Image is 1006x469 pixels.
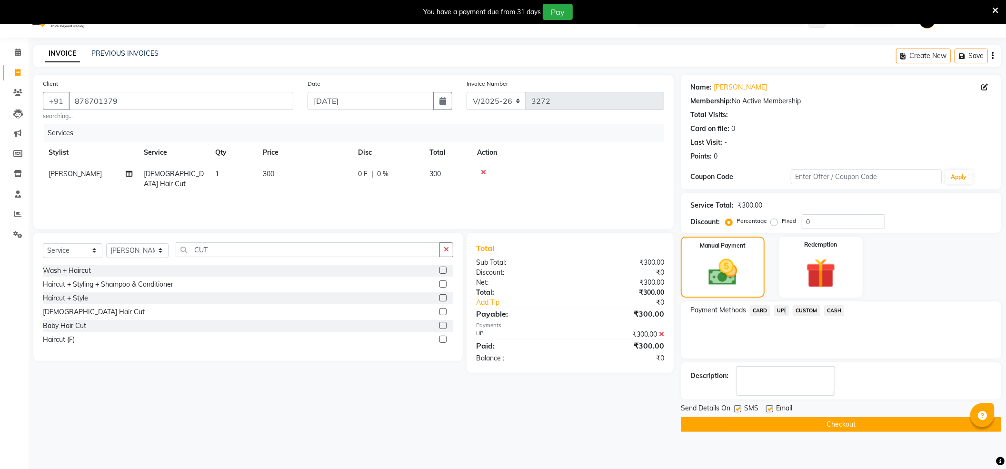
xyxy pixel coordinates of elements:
[43,335,75,345] div: Haircut (F)
[714,82,767,92] a: [PERSON_NAME]
[467,80,508,88] label: Invoice Number
[469,278,570,288] div: Net:
[714,151,717,161] div: 0
[209,142,257,163] th: Qty
[896,49,951,63] button: Create New
[570,268,672,278] div: ₹0
[690,200,734,210] div: Service Total:
[469,258,570,268] div: Sub Total:
[43,80,58,88] label: Client
[690,172,791,182] div: Coupon Code
[43,92,70,110] button: +91
[469,288,570,298] div: Total:
[469,298,587,308] a: Add Tip
[690,305,746,315] span: Payment Methods
[138,142,209,163] th: Service
[731,124,735,134] div: 0
[257,142,352,163] th: Price
[377,169,388,179] span: 0 %
[690,371,728,381] div: Description:
[690,138,722,148] div: Last Visit:
[690,96,992,106] div: No Active Membership
[263,170,274,178] span: 300
[308,80,320,88] label: Date
[690,151,712,161] div: Points:
[469,329,570,339] div: UPI
[43,293,88,303] div: Haircut + Style
[750,305,770,316] span: CARD
[587,298,671,308] div: ₹0
[44,124,671,142] div: Services
[570,258,672,268] div: ₹300.00
[176,242,440,257] input: Search or Scan
[570,353,672,363] div: ₹0
[797,255,845,292] img: _gift.svg
[144,170,204,188] span: [DEMOGRAPHIC_DATA] Hair Cut
[570,278,672,288] div: ₹300.00
[43,112,293,120] small: searching...
[690,124,729,134] div: Card on file:
[699,256,747,289] img: _cash.svg
[43,279,173,289] div: Haircut + Styling + Shampoo & Conditioner
[570,288,672,298] div: ₹300.00
[774,305,789,316] span: UPI
[724,138,727,148] div: -
[681,417,1001,432] button: Checkout
[690,217,720,227] div: Discount:
[793,305,820,316] span: CUSTOM
[776,403,792,415] span: Email
[804,240,837,249] label: Redemption
[824,305,845,316] span: CASH
[681,403,730,415] span: Send Details On
[469,268,570,278] div: Discount:
[471,142,664,163] th: Action
[570,329,672,339] div: ₹300.00
[469,353,570,363] div: Balance :
[358,169,368,179] span: 0 F
[45,45,80,62] a: INVOICE
[469,308,570,319] div: Payable:
[43,266,91,276] div: Wash + Haircut
[476,243,498,253] span: Total
[91,49,159,58] a: PREVIOUS INVOICES
[429,170,441,178] span: 300
[690,110,728,120] div: Total Visits:
[570,340,672,351] div: ₹300.00
[43,142,138,163] th: Stylist
[352,142,424,163] th: Disc
[955,49,988,63] button: Save
[700,241,746,250] label: Manual Payment
[543,4,573,20] button: Pay
[744,403,758,415] span: SMS
[371,169,373,179] span: |
[43,307,145,317] div: [DEMOGRAPHIC_DATA] Hair Cut
[423,7,541,17] div: You have a payment due from 31 days
[737,217,767,225] label: Percentage
[570,308,672,319] div: ₹300.00
[737,200,762,210] div: ₹300.00
[69,92,293,110] input: Search by Name/Mobile/Email/Code
[791,170,941,184] input: Enter Offer / Coupon Code
[43,321,86,331] div: Baby Hair Cut
[946,170,973,184] button: Apply
[49,170,102,178] span: [PERSON_NAME]
[469,340,570,351] div: Paid:
[424,142,471,163] th: Total
[782,217,796,225] label: Fixed
[690,82,712,92] div: Name:
[476,321,664,329] div: Payments
[690,96,732,106] div: Membership:
[215,170,219,178] span: 1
